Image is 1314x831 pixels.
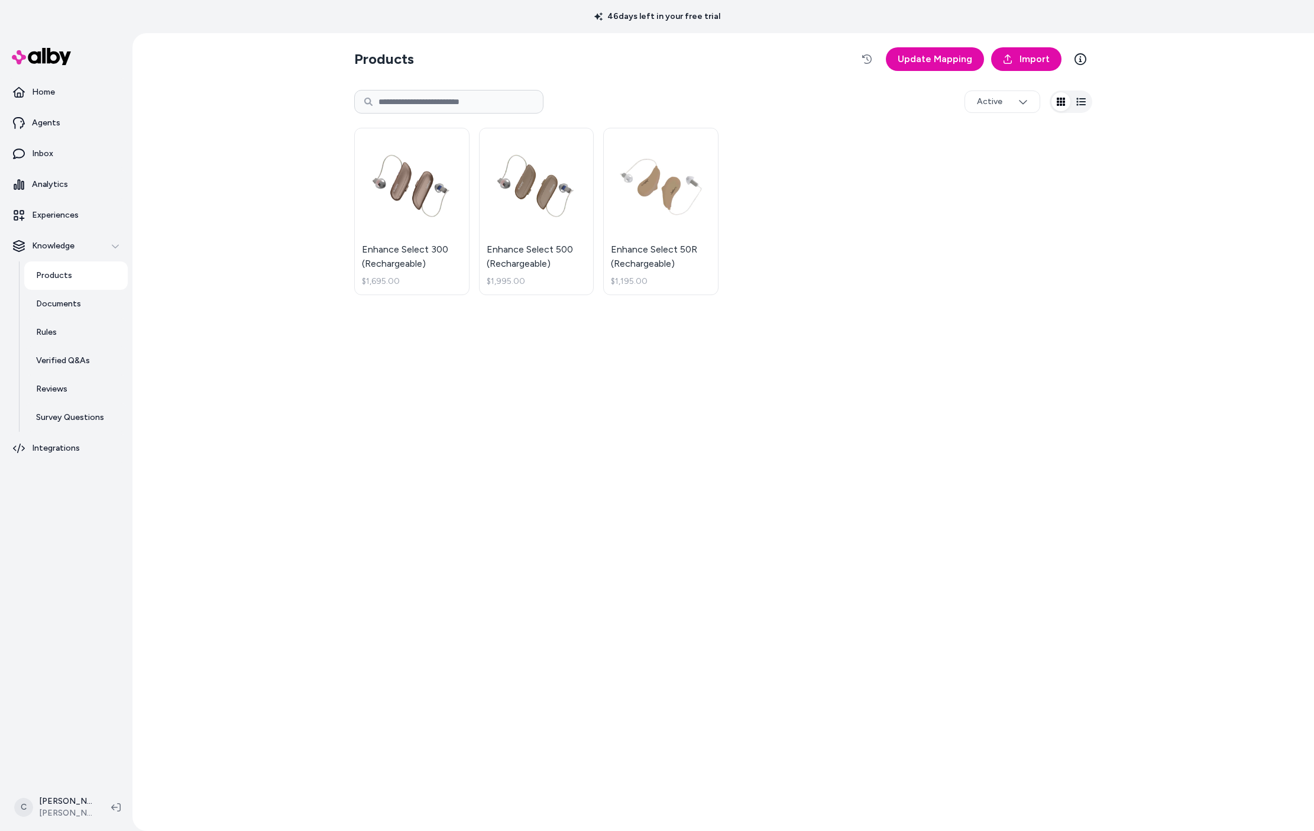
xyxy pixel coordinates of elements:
button: Active [965,90,1040,113]
span: C [14,798,33,817]
span: Import [1020,52,1050,66]
a: Update Mapping [886,47,984,71]
img: alby Logo [12,48,71,65]
a: Experiences [5,201,128,229]
p: Reviews [36,383,67,395]
p: Experiences [32,209,79,221]
a: Rules [24,318,128,347]
span: Update Mapping [898,52,972,66]
a: Enhance Select 500 (Rechargeable)Enhance Select 500 (Rechargeable)$1,995.00 [479,128,594,295]
a: Enhance Select 50R (Rechargeable)Enhance Select 50R (Rechargeable)$1,195.00 [603,128,719,295]
a: Documents [24,290,128,318]
p: Survey Questions [36,412,104,423]
p: Integrations [32,442,80,454]
a: Enhance Select 300 (Rechargeable)Enhance Select 300 (Rechargeable)$1,695.00 [354,128,470,295]
h2: Products [354,50,414,69]
a: Reviews [24,375,128,403]
a: Agents [5,109,128,137]
p: Agents [32,117,60,129]
p: Products [36,270,72,282]
p: Inbox [32,148,53,160]
p: [PERSON_NAME] [39,796,92,807]
button: Knowledge [5,232,128,260]
p: 46 days left in your free trial [587,11,727,22]
button: C[PERSON_NAME][PERSON_NAME] [7,788,102,826]
a: Survey Questions [24,403,128,432]
p: Documents [36,298,81,310]
p: Rules [36,326,57,338]
a: Verified Q&As [24,347,128,375]
a: Products [24,261,128,290]
a: Analytics [5,170,128,199]
a: Integrations [5,434,128,463]
a: Import [991,47,1061,71]
p: Verified Q&As [36,355,90,367]
a: Inbox [5,140,128,168]
p: Knowledge [32,240,75,252]
p: Analytics [32,179,68,190]
p: Home [32,86,55,98]
span: [PERSON_NAME] [39,807,92,819]
a: Home [5,78,128,106]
